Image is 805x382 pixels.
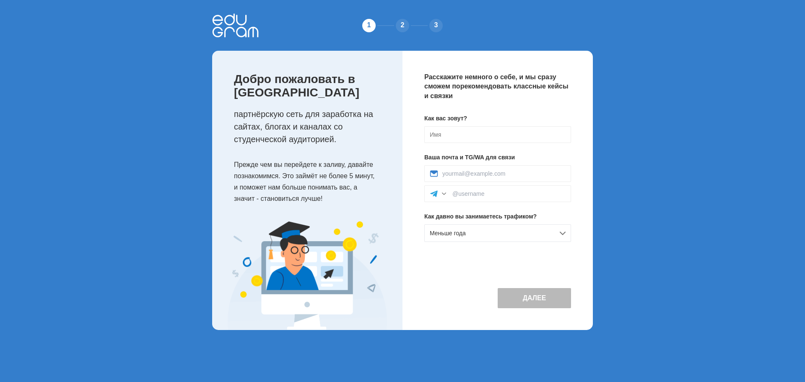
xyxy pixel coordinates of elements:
p: Как вас зовут? [424,114,571,123]
input: @username [452,190,566,197]
div: 3 [428,17,444,34]
p: Добро пожаловать в [GEOGRAPHIC_DATA] [234,73,386,99]
input: Имя [424,126,571,143]
p: Расскажите немного о себе, и мы сразу сможем порекомендовать классные кейсы и связки [424,73,571,101]
p: Прежде чем вы перейдете к заливу, давайте познакомимся. Это займёт не более 5 минут, и поможет на... [234,159,386,205]
p: Ваша почта и TG/WA для связи [424,153,571,162]
span: Меньше года [430,230,466,236]
button: Далее [498,288,571,308]
div: 1 [361,17,377,34]
div: 2 [394,17,411,34]
input: yourmail@example.com [442,170,566,177]
p: партнёрскую сеть для заработка на сайтах, блогах и каналах со студенческой аудиторией. [234,108,386,146]
img: Expert Image [228,221,387,330]
p: Как давно вы занимаетесь трафиком? [424,212,571,221]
